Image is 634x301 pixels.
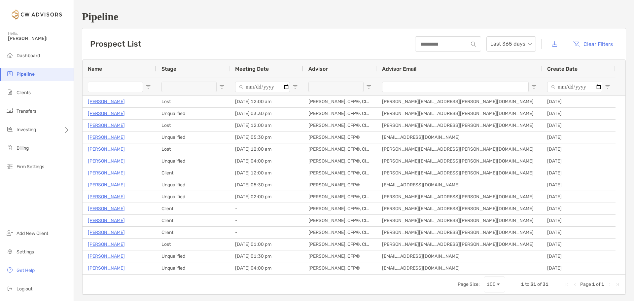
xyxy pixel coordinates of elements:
input: Create Date Filter Input [547,82,602,92]
div: - [230,215,303,226]
div: Client [156,167,230,179]
div: [PERSON_NAME][EMAIL_ADDRESS][PERSON_NAME][DOMAIN_NAME] [377,108,542,119]
div: Lost [156,143,230,155]
span: Investing [17,127,36,132]
div: Lost [156,120,230,131]
span: [PERSON_NAME]! [8,36,70,41]
div: [DATE] [542,167,616,179]
div: [DATE] 05:30 pm [230,132,303,143]
span: 1 [592,282,595,287]
a: [PERSON_NAME] [88,216,125,225]
div: [DATE] [542,179,616,191]
div: [DATE] [542,155,616,167]
div: Unqualified [156,262,230,274]
a: [PERSON_NAME] [88,97,125,106]
a: [PERSON_NAME] [88,133,125,141]
button: Clear Filters [568,37,618,51]
div: [PERSON_NAME], CFP®, CIMA®, ChFC® [303,239,377,250]
button: Open Filter Menu [219,84,225,90]
div: [DATE] 12:00 am [230,96,303,107]
a: [PERSON_NAME] [88,240,125,248]
div: [DATE] 05:30 pm [230,179,303,191]
div: [DATE] 01:30 pm [230,250,303,262]
span: 31 [530,282,536,287]
div: [PERSON_NAME][EMAIL_ADDRESS][PERSON_NAME][DOMAIN_NAME] [377,215,542,226]
button: Open Filter Menu [146,84,151,90]
button: Open Filter Menu [366,84,371,90]
img: dashboard icon [6,51,14,59]
div: Previous Page [572,282,578,287]
div: [DATE] 03:30 pm [230,108,303,119]
div: - [230,203,303,214]
div: [DATE] 02:00 pm [230,191,303,203]
div: [PERSON_NAME], CFP®, CIMA®, ChFC® [303,203,377,214]
span: Billing [17,145,29,151]
a: [PERSON_NAME] [88,145,125,153]
div: [DATE] 12:00 am [230,143,303,155]
div: [DATE] 04:00 pm [230,262,303,274]
a: [PERSON_NAME] [88,228,125,237]
a: [PERSON_NAME] [88,193,125,201]
div: [DATE] [542,239,616,250]
span: Meeting Date [235,66,269,72]
div: 100 [487,282,496,287]
div: [DATE] [542,262,616,274]
span: of [537,282,542,287]
button: Open Filter Menu [293,84,298,90]
div: [PERSON_NAME][EMAIL_ADDRESS][PERSON_NAME][DOMAIN_NAME] [377,227,542,238]
p: [PERSON_NAME] [88,252,125,260]
div: [PERSON_NAME][EMAIL_ADDRESS][PERSON_NAME][DOMAIN_NAME] [377,143,542,155]
h3: Prospect List [90,39,141,49]
div: [DATE] [542,132,616,143]
div: [PERSON_NAME][EMAIL_ADDRESS][PERSON_NAME][DOMAIN_NAME] [377,120,542,131]
div: [PERSON_NAME], CFP®, CIMA®, ChFC® [303,108,377,119]
div: [DATE] [542,227,616,238]
div: Client [156,227,230,238]
span: Dashboard [17,53,40,58]
div: Client [156,203,230,214]
button: Open Filter Menu [531,84,537,90]
div: Lost [156,239,230,250]
input: Meeting Date Filter Input [235,82,290,92]
div: [PERSON_NAME][EMAIL_ADDRESS][PERSON_NAME][DOMAIN_NAME] [377,167,542,179]
p: [PERSON_NAME] [88,157,125,165]
div: [DATE] [542,108,616,119]
span: to [525,282,529,287]
a: [PERSON_NAME] [88,205,125,213]
div: Unqualified [156,108,230,119]
div: Lost [156,96,230,107]
div: Last Page [615,282,620,287]
div: Page Size [484,277,505,292]
h1: Pipeline [82,11,626,23]
button: Open Filter Menu [605,84,610,90]
div: [DATE] 01:00 pm [230,239,303,250]
div: [DATE] [542,203,616,214]
span: Pipeline [17,71,35,77]
div: [DATE] [542,120,616,131]
div: - [230,227,303,238]
div: Unqualified [156,132,230,143]
span: 1 [521,282,524,287]
input: Advisor Email Filter Input [382,82,529,92]
div: [PERSON_NAME][EMAIL_ADDRESS][PERSON_NAME][DOMAIN_NAME] [377,239,542,250]
span: Create Date [547,66,578,72]
div: [EMAIL_ADDRESS][DOMAIN_NAME] [377,132,542,143]
div: [PERSON_NAME], CFP® [303,179,377,191]
div: [EMAIL_ADDRESS][DOMAIN_NAME] [377,179,542,191]
div: [DATE] [542,215,616,226]
div: Page Size: [458,282,480,287]
div: [DATE] [542,250,616,262]
img: investing icon [6,125,14,133]
a: [PERSON_NAME] [88,121,125,130]
div: [PERSON_NAME], CFP® [303,262,377,274]
a: [PERSON_NAME] [88,264,125,272]
span: Get Help [17,268,35,273]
